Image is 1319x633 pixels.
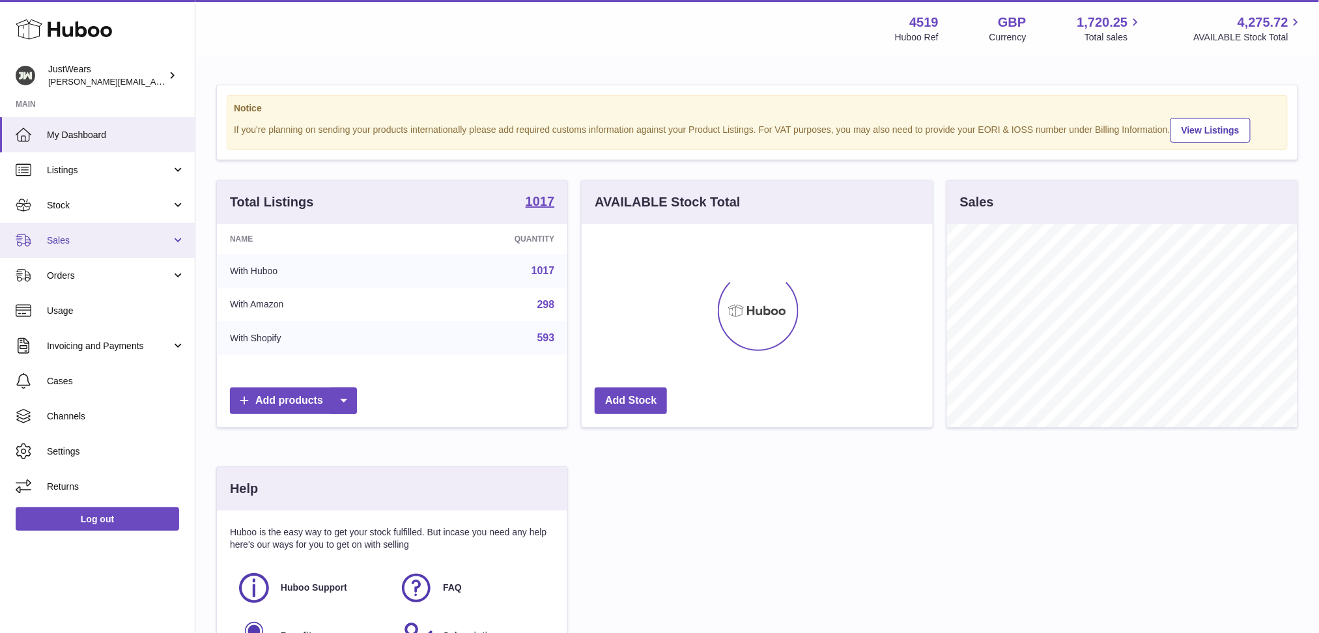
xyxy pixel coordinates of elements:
[47,481,185,493] span: Returns
[236,570,386,606] a: Huboo Support
[895,31,939,44] div: Huboo Ref
[48,76,261,87] span: [PERSON_NAME][EMAIL_ADDRESS][DOMAIN_NAME]
[230,193,314,211] h3: Total Listings
[47,445,185,458] span: Settings
[217,321,409,355] td: With Shopify
[526,195,555,210] a: 1017
[409,224,568,254] th: Quantity
[47,410,185,423] span: Channels
[47,129,185,141] span: My Dashboard
[989,31,1027,44] div: Currency
[217,288,409,322] td: With Amazon
[230,387,357,414] a: Add products
[526,195,555,208] strong: 1017
[16,507,179,531] a: Log out
[1193,14,1303,44] a: 4,275.72 AVAILABLE Stock Total
[47,234,171,247] span: Sales
[1170,118,1251,143] a: View Listings
[532,265,555,276] a: 1017
[998,14,1026,31] strong: GBP
[960,193,994,211] h3: Sales
[16,66,35,85] img: josh@just-wears.com
[595,193,740,211] h3: AVAILABLE Stock Total
[399,570,548,606] a: FAQ
[230,480,258,498] h3: Help
[443,582,462,594] span: FAQ
[1193,31,1303,44] span: AVAILABLE Stock Total
[1085,31,1142,44] span: Total sales
[47,270,171,282] span: Orders
[47,164,171,176] span: Listings
[217,224,409,254] th: Name
[1077,14,1128,31] span: 1,720.25
[537,332,555,343] a: 593
[909,14,939,31] strong: 4519
[1077,14,1143,44] a: 1,720.25 Total sales
[217,254,409,288] td: With Huboo
[47,305,185,317] span: Usage
[47,375,185,387] span: Cases
[47,199,171,212] span: Stock
[230,526,554,551] p: Huboo is the easy way to get your stock fulfilled. But incase you need any help here's our ways f...
[281,582,347,594] span: Huboo Support
[234,102,1281,115] strong: Notice
[595,387,667,414] a: Add Stock
[537,299,555,310] a: 298
[48,63,165,88] div: JustWears
[1238,14,1288,31] span: 4,275.72
[47,340,171,352] span: Invoicing and Payments
[234,116,1281,143] div: If you're planning on sending your products internationally please add required customs informati...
